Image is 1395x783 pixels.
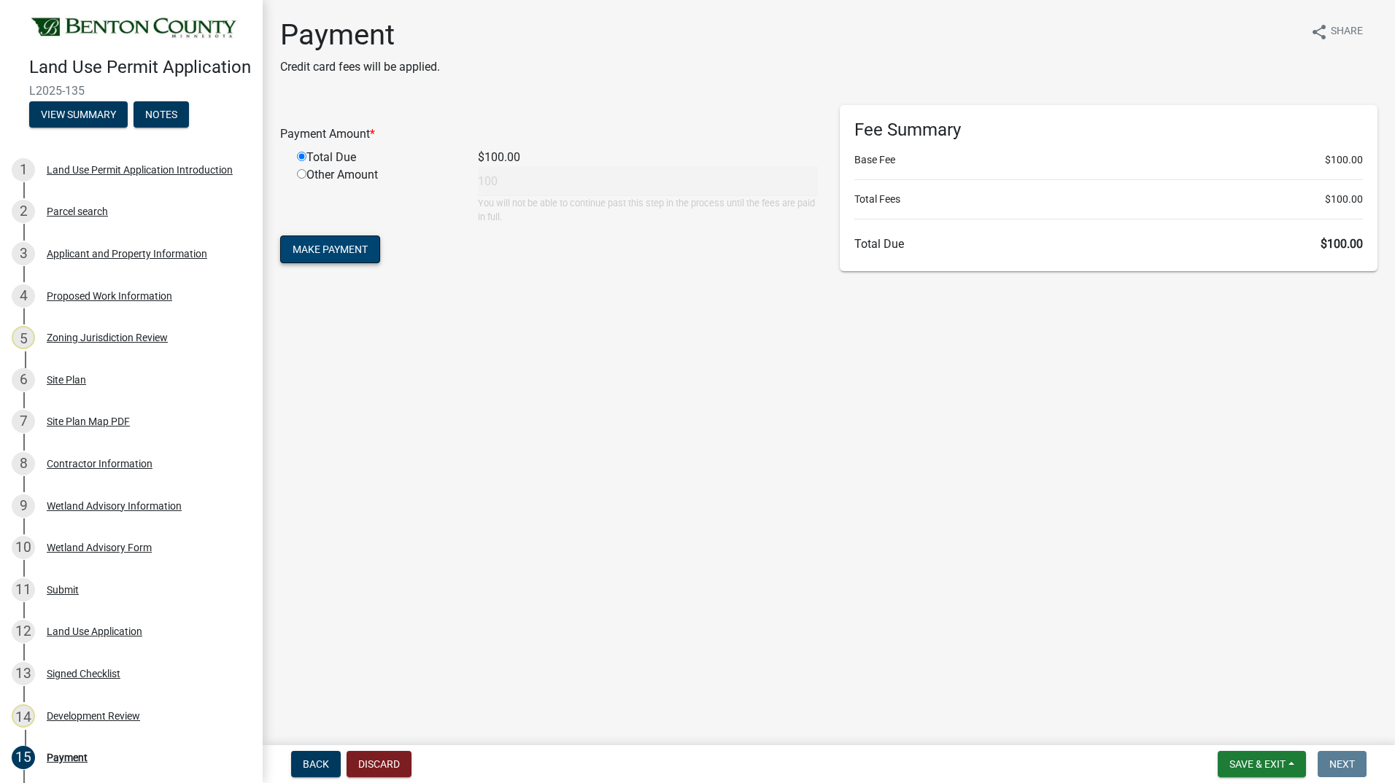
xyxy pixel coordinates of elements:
div: Proposed Work Information [47,291,172,301]
div: Submit [47,585,79,595]
div: Land Use Permit Application Introduction [47,165,233,175]
div: 5 [12,326,35,349]
div: 13 [12,662,35,685]
img: Benton County, Minnesota [29,15,239,42]
h4: Land Use Permit Application [29,57,251,78]
span: Share [1331,23,1363,41]
span: $100.00 [1325,152,1363,168]
wm-modal-confirm: Summary [29,109,128,121]
button: Discard [347,751,411,777]
button: Notes [134,101,189,128]
div: 11 [12,578,35,601]
div: 9 [12,494,35,518]
h1: Payment [280,17,440,52]
div: Total Due [286,149,467,166]
div: Wetland Advisory Information [47,501,182,511]
div: 8 [12,452,35,475]
button: View Summary [29,101,128,128]
div: 12 [12,620,35,643]
div: Zoning Jurisdiction Review [47,332,168,343]
div: Site Plan [47,375,86,385]
div: 3 [12,242,35,265]
div: Payment Amount [269,125,829,143]
div: Site Plan Map PDF [47,416,130,426]
span: $100.00 [1325,192,1363,207]
div: Parcel search [47,206,108,217]
div: 14 [12,704,35,728]
div: Signed Checklist [47,669,120,679]
div: Payment [47,752,88,763]
div: Contractor Information [47,459,152,469]
button: Save & Exit [1218,751,1306,777]
span: L2025-135 [29,84,233,98]
h6: Fee Summary [854,120,1363,141]
button: Back [291,751,341,777]
div: 6 [12,368,35,391]
span: Next [1329,758,1355,770]
div: 2 [12,200,35,223]
button: shareShare [1299,17,1375,46]
li: Total Fees [854,192,1363,207]
p: Credit card fees will be applied. [280,58,440,76]
div: 1 [12,158,35,182]
i: share [1310,23,1328,41]
li: Base Fee [854,152,1363,168]
span: Save & Exit [1229,758,1286,770]
button: Make Payment [280,235,380,263]
div: 15 [12,746,35,769]
div: Development Review [47,711,140,721]
div: 7 [12,410,35,433]
wm-modal-confirm: Notes [134,109,189,121]
button: Next [1318,751,1367,777]
div: 4 [12,284,35,308]
div: Wetland Advisory Form [47,542,152,553]
div: Applicant and Property Information [47,249,207,259]
div: Land Use Application [47,626,142,636]
div: Other Amount [286,166,467,224]
span: Back [303,758,329,770]
div: $100.00 [467,149,829,166]
h6: Total Due [854,237,1363,251]
div: 10 [12,536,35,559]
span: $100.00 [1321,237,1363,251]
